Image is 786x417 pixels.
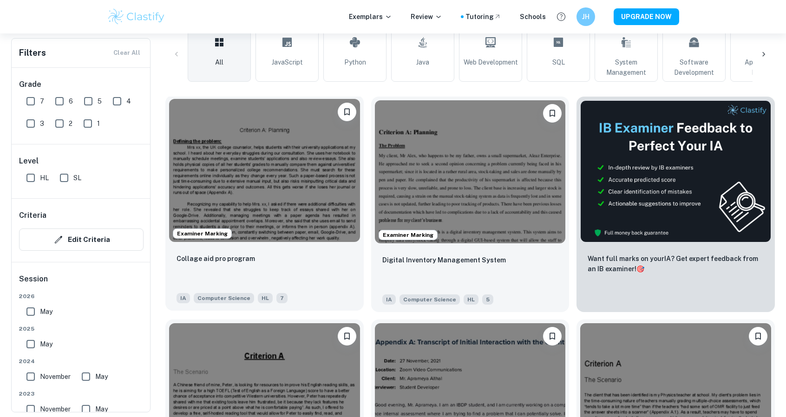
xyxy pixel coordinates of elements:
[215,57,223,67] span: All
[416,57,429,67] span: Java
[581,12,591,22] h6: JH
[588,254,764,274] p: Want full marks on your IA ? Get expert feedback from an IB examiner!
[553,9,569,25] button: Help and Feedback
[40,371,71,382] span: November
[344,57,366,67] span: Python
[40,339,52,349] span: May
[576,97,775,312] a: ThumbnailWant full marks on yourIA? Get expert feedback from an IB examiner!
[194,293,254,303] span: Computer Science
[177,254,255,264] p: Collage aid pro program
[576,7,595,26] button: JH
[95,404,108,414] span: May
[338,103,356,121] button: Bookmark
[40,306,52,317] span: May
[177,293,190,303] span: IA
[97,118,100,129] span: 1
[19,228,144,251] button: Edit Criteria
[400,294,460,305] span: Computer Science
[379,231,437,239] span: Examiner Marking
[98,96,102,106] span: 5
[165,97,364,312] a: Examiner MarkingBookmarkCollage aid pro programIAComputer ScienceHL7
[382,294,396,305] span: IA
[543,327,562,345] button: Bookmark
[375,100,566,243] img: Computer Science IA example thumbnail: Digital Inventory Management System
[411,12,442,22] p: Review
[349,12,392,22] p: Exemplars
[69,96,73,106] span: 6
[19,79,144,90] h6: Grade
[272,57,303,67] span: JavaScript
[19,46,46,59] h6: Filters
[19,156,144,167] h6: Level
[258,293,273,303] span: HL
[69,118,72,129] span: 2
[580,100,771,242] img: Thumbnail
[173,229,231,238] span: Examiner Marking
[40,173,49,183] span: HL
[465,12,501,22] a: Tutoring
[19,357,144,365] span: 2024
[371,97,570,312] a: Examiner MarkingBookmarkDigital Inventory Management SystemIAComputer ScienceHL5
[464,294,478,305] span: HL
[482,294,493,305] span: 5
[614,8,679,25] button: UPGRADE NOW
[520,12,546,22] a: Schools
[599,57,654,78] span: System Management
[464,57,518,67] span: Web Development
[552,57,565,67] span: SQL
[19,274,144,292] h6: Session
[19,292,144,300] span: 2026
[73,173,81,183] span: SL
[19,325,144,333] span: 2025
[382,255,506,265] p: Digital Inventory Management System
[40,404,71,414] span: November
[667,57,721,78] span: Software Development
[636,265,644,273] span: 🎯
[749,327,767,345] button: Bookmark
[126,96,131,106] span: 4
[107,7,166,26] img: Clastify logo
[543,104,562,123] button: Bookmark
[19,210,46,221] h6: Criteria
[169,99,360,242] img: Computer Science IA example thumbnail: Collage aid pro program
[338,327,356,345] button: Bookmark
[276,293,288,303] span: 7
[40,96,44,106] span: 7
[95,371,108,382] span: May
[19,390,144,398] span: 2023
[40,118,44,129] span: 3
